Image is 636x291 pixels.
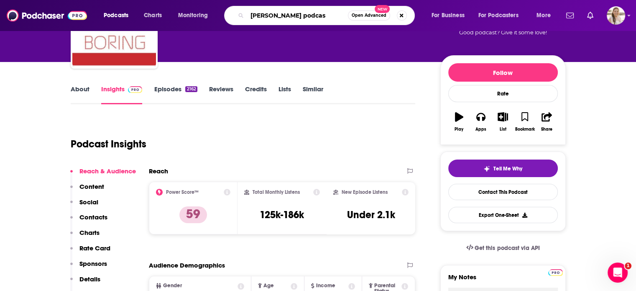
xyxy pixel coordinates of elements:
a: Contact This Podcast [448,184,558,200]
span: Get this podcast via API [475,245,539,252]
p: Contacts [79,213,107,221]
span: 1 [625,263,631,269]
button: Social [70,198,98,214]
button: Reach & Audience [70,167,136,183]
h2: Reach [149,167,168,175]
input: Search podcasts, credits, & more... [247,9,348,22]
button: tell me why sparkleTell Me Why [448,160,558,177]
div: 2162 [185,86,197,92]
span: For Podcasters [478,10,519,21]
div: Share [541,127,552,132]
p: Details [79,275,100,283]
button: open menu [426,9,475,22]
a: Lists [278,85,291,104]
div: List [500,127,506,132]
button: Follow [448,63,558,82]
p: Content [79,183,104,191]
a: Episodes2162 [154,85,197,104]
h3: 125k-186k [260,209,304,221]
h3: Under 2.1k [347,209,395,221]
button: Rate Card [70,244,110,260]
div: Bookmark [515,127,534,132]
button: Share [536,107,557,137]
button: Content [70,183,104,198]
button: open menu [172,9,219,22]
button: Bookmark [514,107,536,137]
a: Charts [138,9,167,22]
div: Apps [475,127,486,132]
img: Podchaser Pro [548,269,563,276]
span: For Business [432,10,465,21]
button: Contacts [70,213,107,229]
span: Monitoring [178,10,208,21]
button: Play [448,107,470,137]
p: Social [79,198,98,206]
p: Reach & Audience [79,167,136,175]
a: About [71,85,89,104]
img: User Profile [607,6,625,25]
img: Podchaser Pro [128,86,143,93]
button: open menu [531,9,561,22]
span: Good podcast? Give it some love! [459,29,547,36]
span: Tell Me Why [493,165,522,172]
p: Sponsors [79,260,107,268]
a: Show notifications dropdown [584,8,597,23]
span: Charts [144,10,162,21]
span: Podcasts [104,10,128,21]
iframe: Intercom live chat [608,263,628,283]
label: My Notes [448,273,558,288]
div: Play [455,127,463,132]
h1: Podcast Insights [71,138,146,150]
a: Similar [303,85,323,104]
button: Export One-Sheet [448,207,558,223]
span: Open Advanced [352,13,386,18]
span: More [536,10,551,21]
button: List [492,107,513,137]
a: Get this podcast via API [460,238,547,258]
span: Logged in as acquavie [607,6,625,25]
a: Credits [245,85,267,104]
a: Reviews [209,85,233,104]
a: InsightsPodchaser Pro [101,85,143,104]
div: Rate [448,85,558,102]
button: Charts [70,229,100,244]
div: Search podcasts, credits, & more... [232,6,423,25]
h2: New Episode Listens [342,189,388,195]
h2: Audience Demographics [149,261,225,269]
p: 59 [179,206,207,223]
a: Pro website [548,268,563,276]
p: Charts [79,229,100,237]
span: New [375,5,390,13]
h2: Total Monthly Listens [253,189,300,195]
a: Show notifications dropdown [563,8,577,23]
span: Gender [163,283,182,288]
button: Apps [470,107,492,137]
span: Income [316,283,335,288]
button: Show profile menu [607,6,625,25]
button: Open AdvancedNew [348,10,390,21]
img: tell me why sparkle [483,165,490,172]
button: open menu [98,9,139,22]
span: Age [263,283,274,288]
h2: Power Score™ [166,189,199,195]
button: Sponsors [70,260,107,275]
button: open menu [473,9,531,22]
button: Details [70,275,100,291]
img: Podchaser - Follow, Share and Rate Podcasts [7,8,87,23]
p: Rate Card [79,244,110,252]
